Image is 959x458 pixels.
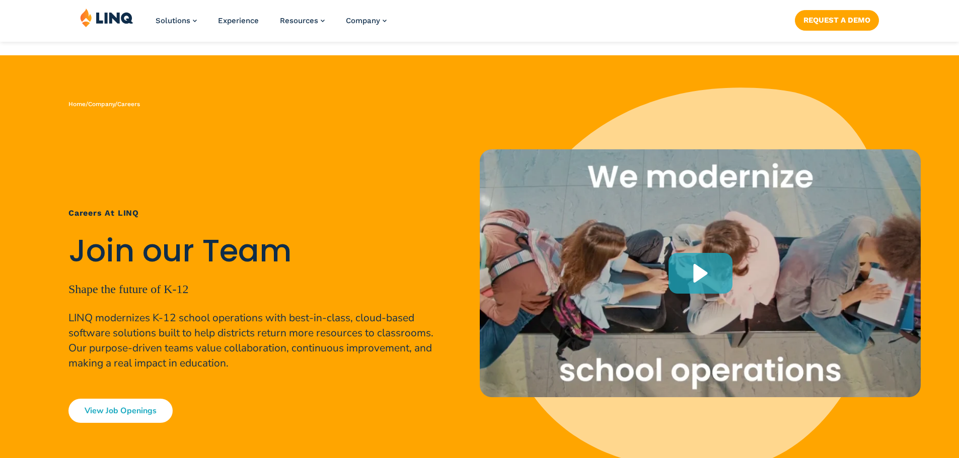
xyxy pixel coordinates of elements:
div: Play [669,253,732,294]
img: LINQ | K‑12 Software [80,8,133,27]
span: Resources [280,16,318,25]
h2: Join our Team [68,233,440,269]
span: / / [68,101,140,108]
a: Experience [218,16,259,25]
a: Company [88,101,115,108]
a: Company [346,16,387,25]
span: Solutions [156,16,190,25]
a: Request a Demo [795,10,879,30]
a: Solutions [156,16,197,25]
span: Careers [117,101,140,108]
nav: Button Navigation [795,8,879,30]
p: Shape the future of K-12 [68,280,440,298]
a: Resources [280,16,325,25]
h1: Careers at LINQ [68,207,440,219]
a: Home [68,101,86,108]
nav: Primary Navigation [156,8,387,41]
span: Company [346,16,380,25]
p: LINQ modernizes K-12 school operations with best-in-class, cloud-based software solutions built t... [68,310,440,371]
a: View Job Openings [68,399,173,423]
